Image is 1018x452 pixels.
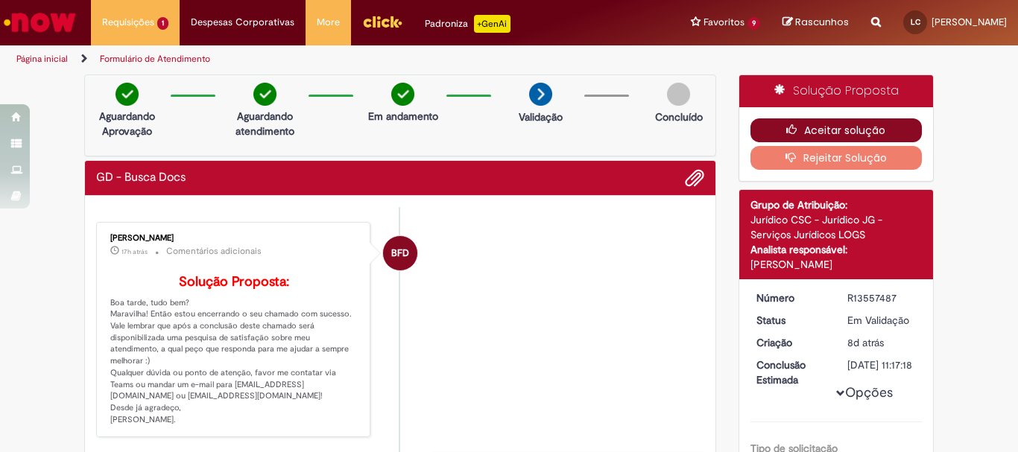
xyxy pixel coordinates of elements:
[100,53,210,65] a: Formulário de Atendimento
[750,242,923,257] div: Analista responsável:
[739,75,934,107] div: Solução Proposta
[750,118,923,142] button: Aceitar solução
[157,17,168,30] span: 1
[391,235,409,271] span: BFD
[847,336,884,349] span: 8d atrás
[745,357,837,387] dt: Conclusão Estimada
[474,15,510,33] p: +GenAi
[847,336,884,349] time: 23/09/2025 08:48:17
[96,171,186,185] h2: GD - Busca Docs Histórico de tíquete
[110,275,358,426] p: Boa tarde, tudo bem? Maravilha! Então estou encerrando o seu chamado com sucesso. Vale lembrar qu...
[704,15,744,30] span: Favoritos
[655,109,703,124] p: Concluído
[847,290,917,305] div: R13557487
[179,273,289,290] b: Solução Proposta:
[847,313,917,328] div: Em Validação
[750,197,923,212] div: Grupo de Atribuição:
[847,357,917,372] div: [DATE] 11:17:18
[667,83,690,106] img: img-circle-grey.png
[1,7,78,37] img: ServiceNow
[911,17,920,27] span: LC
[750,212,923,242] div: Jurídico CSC - Jurídico JG - Serviços Jurídicos LOGS
[191,15,294,30] span: Despesas Corporativas
[747,17,760,30] span: 9
[745,313,837,328] dt: Status
[116,83,139,106] img: check-circle-green.png
[847,335,917,350] div: 23/09/2025 08:48:17
[229,109,301,139] p: Aguardando atendimento
[795,15,849,29] span: Rascunhos
[121,247,148,256] time: 30/09/2025 15:45:53
[529,83,552,106] img: arrow-next.png
[11,45,668,73] ul: Trilhas de página
[425,15,510,33] div: Padroniza
[932,16,1007,28] span: [PERSON_NAME]
[317,15,340,30] span: More
[166,245,262,258] small: Comentários adicionais
[91,109,163,139] p: Aguardando Aprovação
[391,83,414,106] img: check-circle-green.png
[16,53,68,65] a: Página inicial
[253,83,276,106] img: check-circle-green.png
[362,10,402,33] img: click_logo_yellow_360x200.png
[110,234,358,243] div: [PERSON_NAME]
[750,257,923,272] div: [PERSON_NAME]
[519,109,563,124] p: Validação
[368,109,438,124] p: Em andamento
[783,16,849,30] a: Rascunhos
[383,236,417,270] div: Beatriz Florio De Jesus
[685,168,704,188] button: Adicionar anexos
[745,290,837,305] dt: Número
[745,335,837,350] dt: Criação
[750,146,923,170] button: Rejeitar Solução
[102,15,154,30] span: Requisições
[121,247,148,256] span: 17h atrás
